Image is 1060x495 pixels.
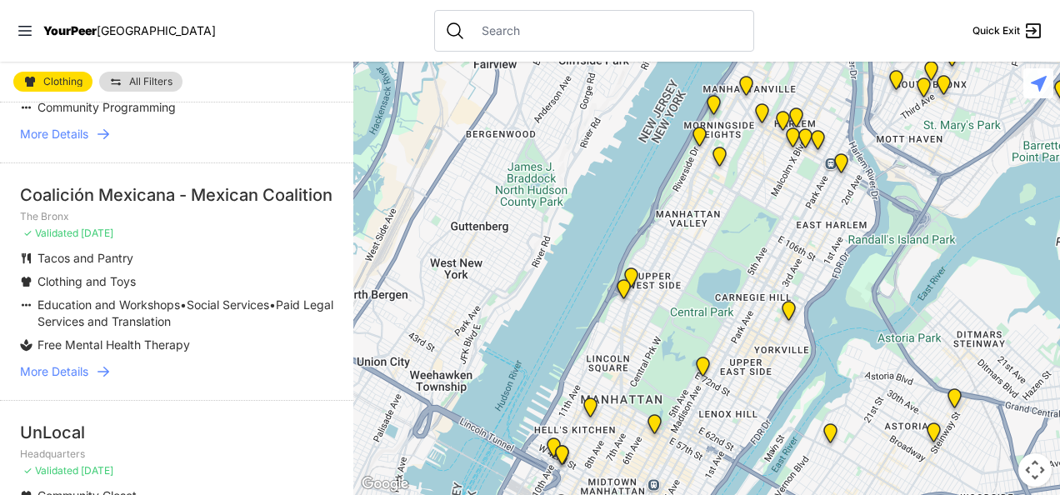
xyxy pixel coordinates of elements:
[357,473,412,495] img: Google
[766,104,800,144] div: Uptown/Harlem DYCD Youth Drop-in Center
[1018,453,1052,487] button: Map camera controls
[779,101,813,141] div: Manhattan
[813,417,847,457] div: Fancy Thrift Shop
[20,447,333,461] p: Headquarters
[37,274,136,288] span: Clothing and Toys
[357,473,412,495] a: Open this area in Google Maps (opens a new window)
[129,77,172,87] span: All Filters
[37,251,133,265] span: Tacos and Pantry
[788,122,822,162] div: Manhattan
[20,210,333,223] p: The Bronx
[23,464,78,477] span: ✓ Validated
[972,24,1020,37] span: Quick Exit
[20,126,333,142] a: More Details
[20,183,333,207] div: Coalición Mexicana - Mexican Coalition
[682,120,717,160] div: Ford Hall
[20,126,88,142] span: More Details
[686,350,720,390] div: Manhattan
[824,147,858,187] div: Main Location
[20,363,333,380] a: More Details
[43,23,97,37] span: YourPeer
[43,77,82,87] span: Clothing
[37,337,190,352] span: Free Mental Health Therapy
[545,438,579,478] div: Metro Baptist Church
[269,297,276,312] span: •
[879,63,913,103] div: Harm Reduction Center
[614,261,648,301] div: Pathways Adult Drop-In Program
[573,391,607,431] div: 9th Avenue Drop-in Center
[801,123,835,163] div: East Harlem
[23,227,78,239] span: ✓ Validated
[180,297,187,312] span: •
[772,294,806,334] div: Avenue Church
[43,26,216,36] a: YourPeer[GEOGRAPHIC_DATA]
[37,297,180,312] span: Education and Workshops
[97,23,216,37] span: [GEOGRAPHIC_DATA]
[472,22,743,39] input: Search
[927,68,961,108] div: The Bronx Pride Center
[187,297,269,312] span: Social Services
[20,363,88,380] span: More Details
[37,100,176,114] span: Community Programming
[702,140,737,180] div: The Cathedral Church of St. John the Divine
[81,464,113,477] span: [DATE]
[13,72,92,92] a: Clothing
[972,21,1043,41] a: Quick Exit
[745,97,779,137] div: The PILLARS – Holistic Recovery Support
[697,88,731,128] div: Manhattan
[20,421,333,444] div: UnLocal
[81,227,113,239] span: [DATE]
[537,431,571,471] div: New York
[99,72,182,92] a: All Filters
